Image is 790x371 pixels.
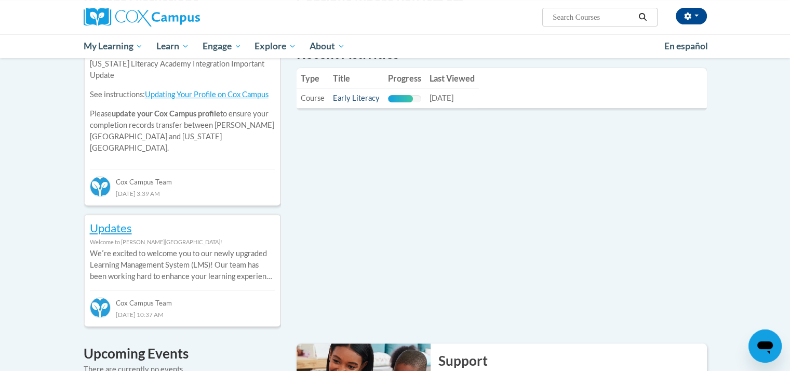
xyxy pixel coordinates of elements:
[248,34,303,58] a: Explore
[90,248,275,282] p: Weʹre excited to welcome you to our newly upgraded Learning Management System (LMS)! Our team has...
[90,51,275,162] div: Please to ensure your completion records transfer between [PERSON_NAME][GEOGRAPHIC_DATA] and [US_...
[84,8,281,27] a: Cox Campus
[90,188,275,199] div: [DATE] 3:39 AM
[90,236,275,248] div: Welcome to [PERSON_NAME][GEOGRAPHIC_DATA]!
[84,8,200,27] img: Cox Campus
[329,68,384,89] th: Title
[552,11,635,23] input: Search Courses
[90,89,275,100] p: See instructions:
[83,40,143,52] span: My Learning
[384,68,425,89] th: Progress
[90,221,132,235] a: Updates
[658,35,715,57] a: En español
[150,34,196,58] a: Learn
[425,68,479,89] th: Last Viewed
[310,40,345,52] span: About
[333,94,380,102] a: Early Literacy
[255,40,296,52] span: Explore
[90,169,275,188] div: Cox Campus Team
[68,34,722,58] div: Main menu
[676,8,707,24] button: Account Settings
[297,68,329,89] th: Type
[145,90,269,99] a: Updating Your Profile on Cox Campus
[90,58,275,81] p: [US_STATE] Literacy Academy Integration Important Update
[90,176,111,197] img: Cox Campus Team
[388,95,413,102] div: Progress, %
[664,41,708,51] span: En español
[112,109,220,118] b: update your Cox Campus profile
[90,290,275,309] div: Cox Campus Team
[84,343,281,364] h4: Upcoming Events
[90,309,275,320] div: [DATE] 10:37 AM
[90,297,111,318] img: Cox Campus Team
[77,34,150,58] a: My Learning
[156,40,189,52] span: Learn
[430,94,453,102] span: [DATE]
[438,351,707,370] h2: Support
[303,34,352,58] a: About
[301,94,325,102] span: Course
[635,11,650,23] button: Search
[748,329,782,363] iframe: Button to launch messaging window
[196,34,248,58] a: Engage
[203,40,242,52] span: Engage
